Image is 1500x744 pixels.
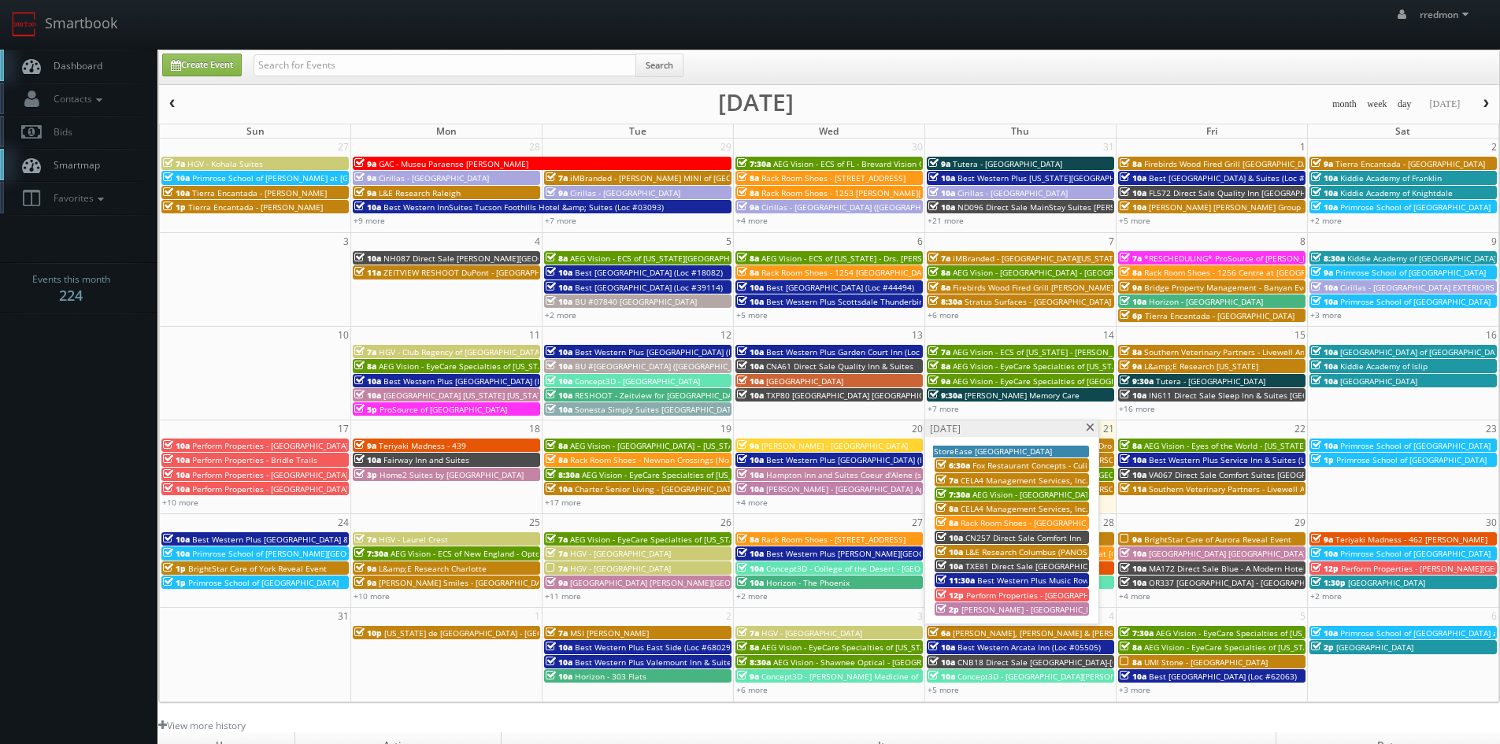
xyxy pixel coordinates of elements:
[1335,534,1487,545] span: Teriyaki Madness - 462 [PERSON_NAME]
[766,548,1171,559] span: Best Western Plus [PERSON_NAME][GEOGRAPHIC_DATA]/[PERSON_NAME][GEOGRAPHIC_DATA] (Loc #10397)
[546,454,568,465] span: 8a
[961,604,1209,615] span: [PERSON_NAME] - [GEOGRAPHIC_DATA] Apartments Interiors Only
[936,532,963,543] span: 10a
[380,469,524,480] span: Home2 Suites by [GEOGRAPHIC_DATA]
[1310,215,1342,226] a: +2 more
[570,253,762,264] span: AEG Vision - ECS of [US_STATE][GEOGRAPHIC_DATA]
[354,253,381,264] span: 10a
[163,202,186,213] span: 1p
[192,469,348,480] span: Perform Properties - [GEOGRAPHIC_DATA]
[928,296,962,307] span: 8:30a
[1336,454,1487,465] span: Primrose School of [GEOGRAPHIC_DATA]
[1120,187,1146,198] span: 10a
[188,577,339,588] span: Primrose School of [GEOGRAPHIC_DATA]
[188,202,323,213] span: Tierra Encantada - [PERSON_NAME]
[928,282,950,293] span: 8a
[188,563,327,574] span: BrightStar Care of York Reveal Event
[575,404,739,415] span: Sonesta Simply Suites [GEOGRAPHIC_DATA]
[761,187,995,198] span: Rack Room Shoes - 1253 [PERSON_NAME][GEOGRAPHIC_DATA]
[163,158,185,169] span: 7a
[546,627,568,639] span: 7a
[737,187,759,198] span: 8a
[1120,310,1143,321] span: 6p
[761,267,933,278] span: Rack Room Shoes - 1254 [GEOGRAPHIC_DATA]
[635,54,683,77] button: Search
[928,390,962,401] span: 9:30a
[737,376,764,387] span: 10a
[1348,577,1425,588] span: [GEOGRAPHIC_DATA]
[575,267,723,278] span: Best [GEOGRAPHIC_DATA] (Loc #18082)
[953,267,1161,278] span: AEG Vision - [GEOGRAPHIC_DATA] - [GEOGRAPHIC_DATA]
[546,469,580,480] span: 8:30a
[965,390,1080,401] span: [PERSON_NAME] Memory Care
[546,548,568,559] span: 7a
[737,627,759,639] span: 7a
[570,440,909,451] span: AEG Vision - [GEOGRAPHIC_DATA] – [US_STATE][GEOGRAPHIC_DATA]. ([GEOGRAPHIC_DATA])
[46,92,106,105] span: Contacts
[1120,172,1146,183] span: 10a
[546,404,572,415] span: 10a
[383,267,655,278] span: ZEITVIEW RESHOOT DuPont - [GEOGRAPHIC_DATA], [GEOGRAPHIC_DATA]
[575,361,755,372] span: BU #[GEOGRAPHIC_DATA] ([GEOGRAPHIC_DATA])
[575,346,775,357] span: Best Western Plus [GEOGRAPHIC_DATA] (Loc #62024)
[737,440,759,451] span: 9a
[1120,483,1146,494] span: 11a
[570,187,680,198] span: Cirillas - [GEOGRAPHIC_DATA]
[1120,577,1146,588] span: 10a
[737,361,764,372] span: 10a
[737,267,759,278] span: 8a
[1340,548,1491,559] span: Primrose School of [GEOGRAPHIC_DATA]
[961,503,1190,514] span: CELA4 Management Services, Inc. - [PERSON_NAME] Genesis
[1149,454,1402,465] span: Best Western Plus Service Inn & Suites (Loc #61094) WHITE GLOVE
[1120,361,1142,372] span: 9a
[1120,376,1154,387] span: 9:30a
[575,483,739,494] span: Charter Senior Living - [GEOGRAPHIC_DATA]
[737,158,771,169] span: 7:30a
[1361,94,1393,114] button: week
[736,215,768,226] a: +4 more
[761,627,862,639] span: HGV - [GEOGRAPHIC_DATA]
[928,376,950,387] span: 9a
[1149,172,1331,183] span: Best [GEOGRAPHIC_DATA] & Suites (Loc #37117)
[928,172,955,183] span: 10a
[163,563,186,574] span: 1p
[737,454,764,465] span: 10a
[1144,158,1320,169] span: Firebirds Wood Fired Grill [GEOGRAPHIC_DATA]
[928,346,950,357] span: 7a
[163,534,190,545] span: 10a
[192,172,417,183] span: Primrose School of [PERSON_NAME] at [GEOGRAPHIC_DATA]
[936,604,959,615] span: 2p
[1149,469,1354,480] span: VA067 Direct Sale Comfort Suites [GEOGRAPHIC_DATA]
[1144,346,1443,357] span: Southern Veterinary Partners - Livewell Animal Urgent Care of [PERSON_NAME]
[354,187,376,198] span: 9a
[545,497,581,508] a: +17 more
[46,125,72,139] span: Bids
[737,548,764,559] span: 10a
[965,561,1192,572] span: TXE81 Direct Sale [GEOGRAPHIC_DATA] [GEOGRAPHIC_DATA]
[1149,187,1380,198] span: FL572 Direct Sale Quality Inn [GEOGRAPHIC_DATA] North I-75
[546,483,572,494] span: 10a
[957,172,1279,183] span: Best Western Plus [US_STATE][GEOGRAPHIC_DATA] [GEOGRAPHIC_DATA] (Loc #37096)
[354,534,376,545] span: 7a
[737,296,764,307] span: 10a
[354,404,377,415] span: 5p
[570,534,852,545] span: AEG Vision - EyeCare Specialties of [US_STATE] – [PERSON_NAME] Eye Care
[575,282,723,293] span: Best [GEOGRAPHIC_DATA] (Loc #39114)
[163,469,190,480] span: 10a
[354,577,376,588] span: 9a
[570,548,671,559] span: HGV - [GEOGRAPHIC_DATA]
[1120,440,1142,451] span: 8a
[1311,577,1346,588] span: 1:30p
[766,361,913,372] span: CNA61 Direct Sale Quality Inn & Suites
[1120,346,1142,357] span: 8a
[1120,390,1146,401] span: 10a
[1149,390,1367,401] span: IN611 Direct Sale Sleep Inn & Suites [GEOGRAPHIC_DATA]
[928,309,959,320] a: +6 more
[1119,403,1155,414] a: +16 more
[575,376,700,387] span: Concept3D - [GEOGRAPHIC_DATA]
[766,469,970,480] span: Hampton Inn and Suites Coeur d'Alene (second shoot)
[972,489,1181,500] span: AEG Vision - [GEOGRAPHIC_DATA] - [GEOGRAPHIC_DATA]
[737,563,764,574] span: 10a
[1335,267,1486,278] span: Primrose School of [GEOGRAPHIC_DATA]
[1149,577,1338,588] span: OR337 [GEOGRAPHIC_DATA] - [GEOGRAPHIC_DATA]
